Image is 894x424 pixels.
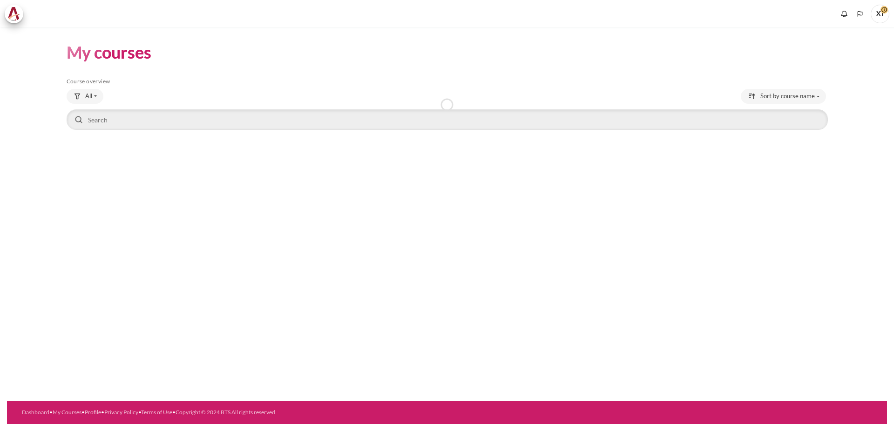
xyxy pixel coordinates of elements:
[22,409,49,416] a: Dashboard
[85,409,101,416] a: Profile
[871,5,889,23] span: XT
[141,409,172,416] a: Terms of Use
[741,89,826,104] button: Sorting drop-down menu
[5,5,28,23] a: Architeck Architeck
[22,408,499,417] div: • • • • •
[837,7,851,21] div: Show notification window with no new notifications
[104,409,138,416] a: Privacy Policy
[871,5,889,23] a: User menu
[67,109,828,130] input: Search
[67,78,828,85] h5: Course overview
[7,7,20,21] img: Architeck
[53,409,81,416] a: My Courses
[853,7,867,21] button: Languages
[176,409,275,416] a: Copyright © 2024 BTS All rights reserved
[760,92,815,101] span: Sort by course name
[85,92,92,101] span: All
[7,27,887,146] section: Content
[67,89,828,132] div: Course overview controls
[67,89,103,104] button: Grouping drop-down menu
[67,41,151,63] h1: My courses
